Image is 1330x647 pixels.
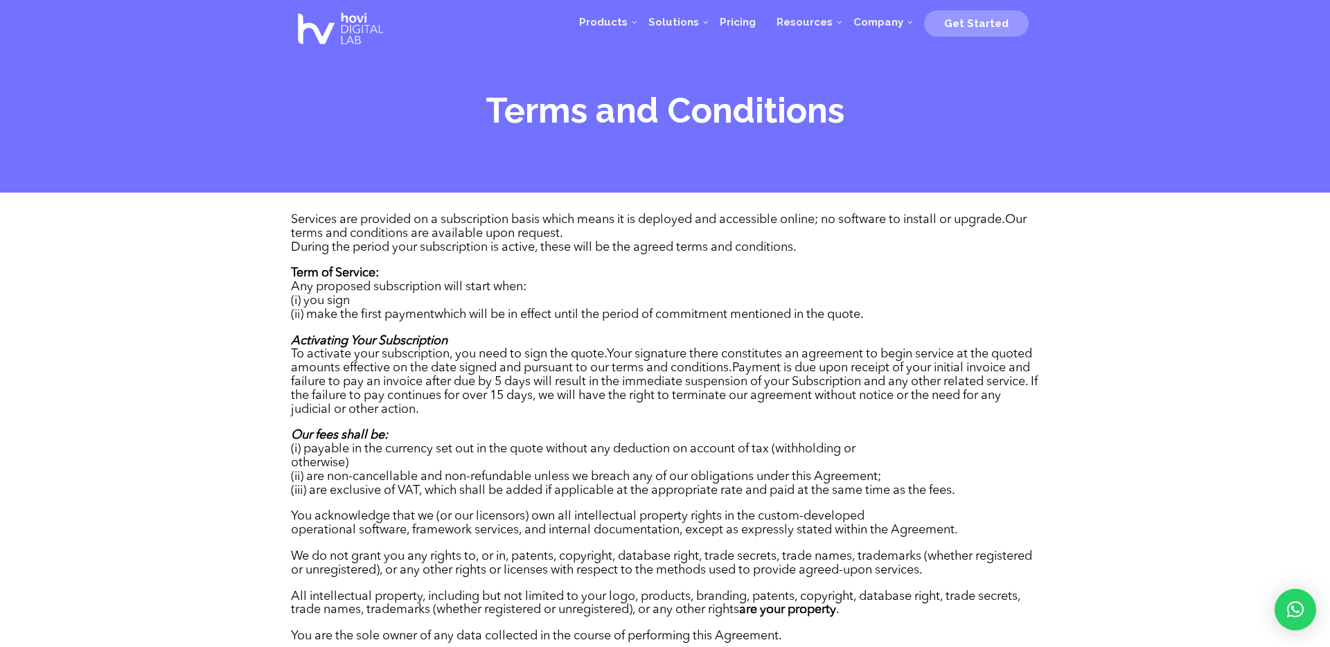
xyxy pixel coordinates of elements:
span: You acknowledge that we (or our licensors) own all intellectual property rights in the custom-dev... [291,510,864,522]
span: (iii) are exclusive of VAT, which shall be added if applicable at the appropriate rate and paid a... [291,484,955,497]
span: To activate your subscription, you need to sign the quote. [291,348,607,360]
b: are [739,603,757,616]
span: Get Started [944,17,1009,30]
span: Pricing [720,16,756,28]
i: Activating Your Subscription [291,335,447,347]
span: . [836,603,840,616]
span: During the period your subscription is active, these will be the agreed terms and conditions. [291,241,797,254]
a: Solutions [638,1,709,43]
i: Our fees shall be: [291,429,388,441]
span: We do not grant you any rights to, or in, patents, copyright, database right, trade secrets, trad... [291,550,1032,576]
span: (i) you sign [291,294,350,307]
a: Get Started [924,12,1029,33]
span: You are the sole owner of any data collected in the course of performing this Agreement. [291,630,782,642]
a: Pricing [709,1,766,43]
b: your property [760,603,836,616]
span: Solutions [648,16,699,28]
span: Payment is due upon receipt of your initial invoice and failure to pay an invoice after due by 5 ... [291,362,1038,415]
span: Any proposed subscription will start when: [291,281,526,293]
span: Services are provided on a subscription basis which means it is deployed and accessible online; n... [291,213,1005,226]
span: Your signature there constitutes an agreement to begin service at the quoted amounts effective on... [291,348,1032,374]
h1: Terms and Conditions [291,91,1039,136]
span: Products [579,16,628,28]
a: Resources [766,1,843,43]
span: (ii) make the first payment [291,308,434,321]
span: (ii) are non-cancellable and non-refundable unless we breach any of our obligations under this Ag... [291,470,881,483]
span: otherwise) [291,457,348,469]
span: (i) payable in the currency set out in the quote without any deduction on account of tax (withhol... [291,443,855,455]
span: All intellectual property, including but not limited to your logo, products, branding, patents, c... [291,590,1020,617]
b: Term of Service: [291,267,379,279]
span: operational software, framework services, and internal documentation, except as expressly stated ... [291,524,958,536]
a: Products [569,1,638,43]
span: Company [853,16,903,28]
span: Resources [777,16,833,28]
span: Our terms and conditions are available upon request. [291,213,1027,240]
span: which will be in effect until the period of commitment mentioned in the quote. [434,308,864,321]
a: Company [843,1,914,43]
